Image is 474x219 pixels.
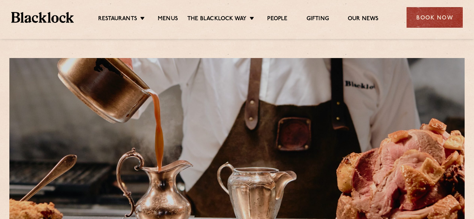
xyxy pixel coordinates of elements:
a: The Blacklock Way [187,15,247,24]
a: People [267,15,287,24]
a: Gifting [307,15,329,24]
a: Menus [158,15,178,24]
img: BL_Textured_Logo-footer-cropped.svg [11,12,74,22]
a: Our News [348,15,379,24]
a: Restaurants [98,15,137,24]
div: Book Now [407,7,463,28]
